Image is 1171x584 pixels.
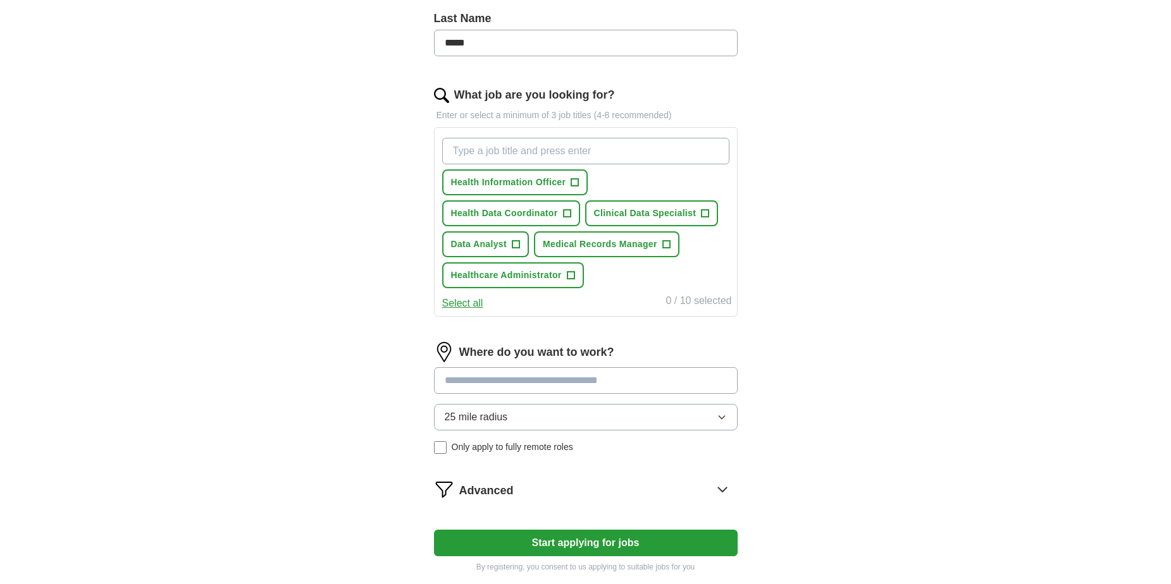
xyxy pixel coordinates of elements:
span: Health Information Officer [451,176,566,189]
span: Data Analyst [451,238,507,251]
button: Clinical Data Specialist [585,200,719,226]
span: Only apply to fully remote roles [452,441,573,454]
input: Type a job title and press enter [442,138,729,164]
div: 0 / 10 selected [666,293,731,311]
img: search.png [434,88,449,103]
button: Health Data Coordinator [442,200,580,226]
span: Advanced [459,482,514,499]
span: Medical Records Manager [543,238,657,251]
button: 25 mile radius [434,404,738,430]
button: Data Analyst [442,231,530,257]
button: Health Information Officer [442,169,588,195]
button: Medical Records Manager [534,231,679,257]
input: Only apply to fully remote roles [434,441,447,454]
span: Health Data Coordinator [451,207,558,220]
p: By registering, you consent to us applying to suitable jobs for you [434,561,738,573]
button: Select all [442,296,483,311]
p: Enter or select a minimum of 3 job titles (4-8 recommended) [434,109,738,122]
button: Healthcare Administrator [442,262,584,288]
img: location.png [434,342,454,362]
span: 25 mile radius [445,410,508,425]
span: Healthcare Administrator [451,269,562,282]
img: filter [434,479,454,499]
span: Clinical Data Specialist [594,207,697,220]
button: Start applying for jobs [434,530,738,556]
label: Where do you want to work? [459,344,614,361]
label: What job are you looking for? [454,87,615,104]
label: Last Name [434,10,738,27]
